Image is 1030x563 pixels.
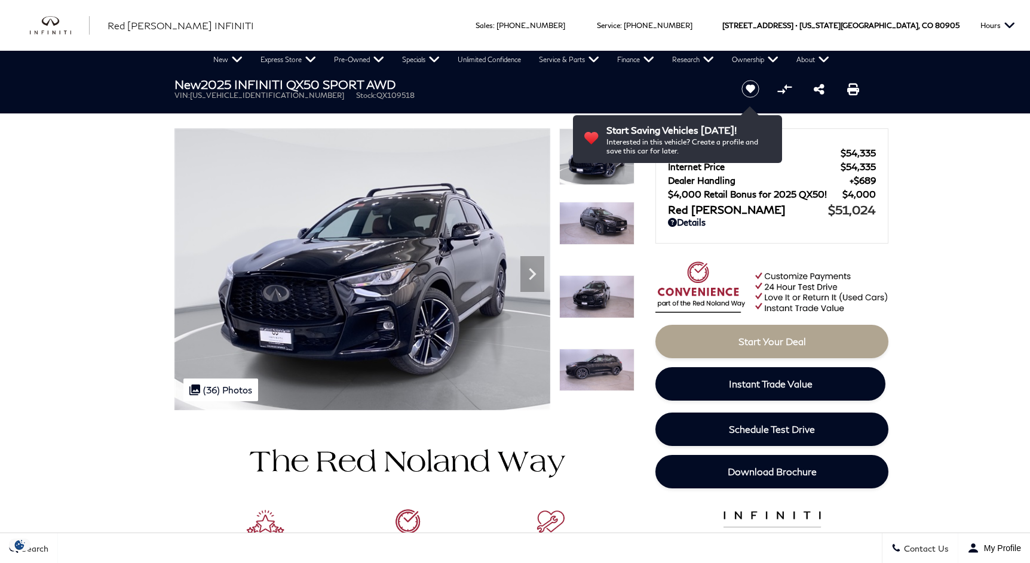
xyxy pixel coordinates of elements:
[729,423,815,435] span: Schedule Test Drive
[737,79,764,99] button: Save vehicle
[325,51,393,69] a: Pre-Owned
[559,128,634,185] img: New 2025 BLACK OBSIDIAN INFINITI SPORT AWD image 1
[493,21,495,30] span: :
[668,147,876,158] a: MSRP $54,335
[729,378,813,389] span: Instant Trade Value
[847,82,859,96] a: Print this New 2025 INFINITI QX50 SPORT AWD
[723,51,787,69] a: Ownership
[183,379,258,401] div: (36) Photos
[901,543,949,553] span: Contact Us
[714,508,830,556] img: infinitipremiumcare.png
[204,51,838,69] nav: Main Navigation
[6,539,33,551] img: Opt-Out Icon
[108,19,254,33] a: Red [PERSON_NAME] INFINITI
[174,91,190,100] span: VIN:
[668,175,850,186] span: Dealer Handling
[814,82,824,96] a: Share this New 2025 INFINITI QX50 SPORT AWD
[624,21,692,30] a: [PHONE_NUMBER]
[19,543,48,553] span: Search
[356,91,376,100] span: Stock:
[476,21,493,30] span: Sales
[190,91,344,100] span: [US_VEHICLE_IDENTIFICATION_NUMBER]
[958,533,1030,563] button: Open user profile menu
[520,256,544,292] div: Next
[174,78,721,91] h1: 2025 INFINITI QX50 SPORT AWD
[608,51,663,69] a: Finance
[663,51,723,69] a: Research
[530,51,608,69] a: Service & Parts
[108,20,254,31] span: Red [PERSON_NAME] INFINITI
[393,51,449,69] a: Specials
[174,128,550,410] img: New 2025 BLACK OBSIDIAN INFINITI SPORT AWD image 1
[979,543,1021,553] span: My Profile
[620,21,622,30] span: :
[668,189,842,199] span: $4,000 Retail Bonus for 2025 QX50!
[775,80,793,98] button: Compare vehicle
[728,466,817,477] span: Download Brochure
[655,455,888,488] a: Download Brochure
[722,21,960,30] a: [STREET_ADDRESS] • [US_STATE][GEOGRAPHIC_DATA], CO 80905
[449,51,530,69] a: Unlimited Confidence
[841,161,876,172] span: $54,335
[668,147,841,158] span: MSRP
[655,413,888,446] a: Schedule Test Drive
[828,202,876,217] span: $51,024
[668,175,876,186] a: Dealer Handling $689
[850,175,876,186] span: $689
[252,51,325,69] a: Express Store
[174,77,201,91] strong: New
[787,51,838,69] a: About
[30,16,90,35] img: INFINITI
[655,325,888,358] a: Start Your Deal
[30,16,90,35] a: infiniti
[668,202,876,217] a: Red [PERSON_NAME] $51,024
[668,161,876,172] a: Internet Price $54,335
[496,21,565,30] a: [PHONE_NUMBER]
[376,91,415,100] span: QX109518
[668,189,876,199] a: $4,000 Retail Bonus for 2025 QX50! $4,000
[559,275,634,318] img: New 2025 BLACK OBSIDIAN INFINITI SPORT AWD image 3
[841,147,876,158] span: $54,335
[597,21,620,30] span: Service
[668,161,841,172] span: Internet Price
[559,349,634,392] img: New 2025 BLACK OBSIDIAN INFINITI SPORT AWD image 4
[655,367,885,401] a: Instant Trade Value
[6,539,33,551] section: Click to Open Cookie Consent Modal
[204,51,252,69] a: New
[559,202,634,245] img: New 2025 BLACK OBSIDIAN INFINITI SPORT AWD image 2
[668,217,876,227] a: Details
[738,336,806,347] span: Start Your Deal
[842,189,876,199] span: $4,000
[668,203,828,216] span: Red [PERSON_NAME]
